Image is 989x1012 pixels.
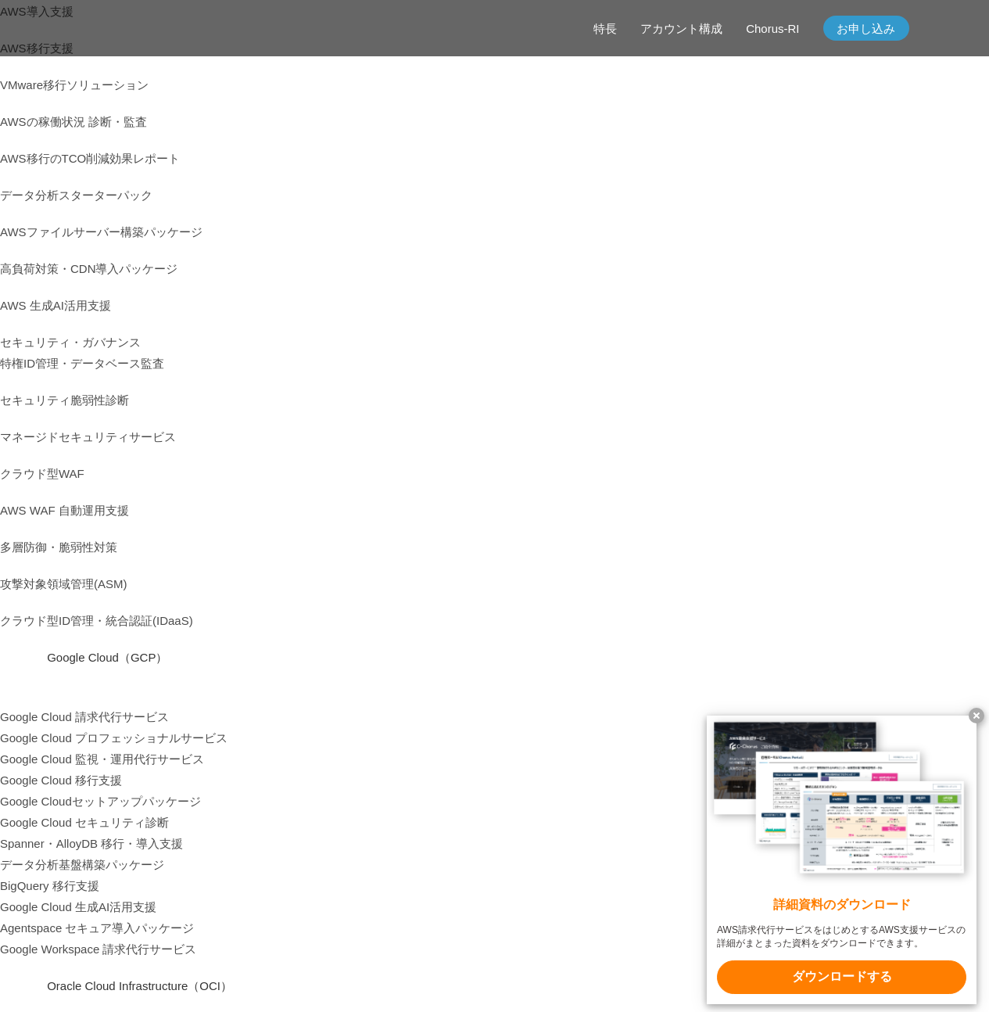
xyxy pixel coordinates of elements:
x-t: 詳細資料のダウンロード [717,896,966,914]
a: お申し込み [823,16,909,41]
span: Oracle Cloud Infrastructure（OCI） [47,979,232,992]
a: アカウント構成 [640,18,722,39]
x-t: ダウンロードする [717,960,966,994]
a: 特長 [593,18,617,39]
a: Chorus-RI [746,18,799,39]
span: Google Cloud（GCP） [47,651,167,664]
x-t: AWS請求代行サービスをはじめとするAWS支援サービスの詳細がまとまった資料をダウンロードできます。 [717,924,966,950]
span: お申し込み [823,18,909,39]
a: 詳細資料のダウンロード AWS請求代行サービスをはじめとするAWS支援サービスの詳細がまとまった資料をダウンロードできます。 ダウンロードする [707,716,976,1004]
